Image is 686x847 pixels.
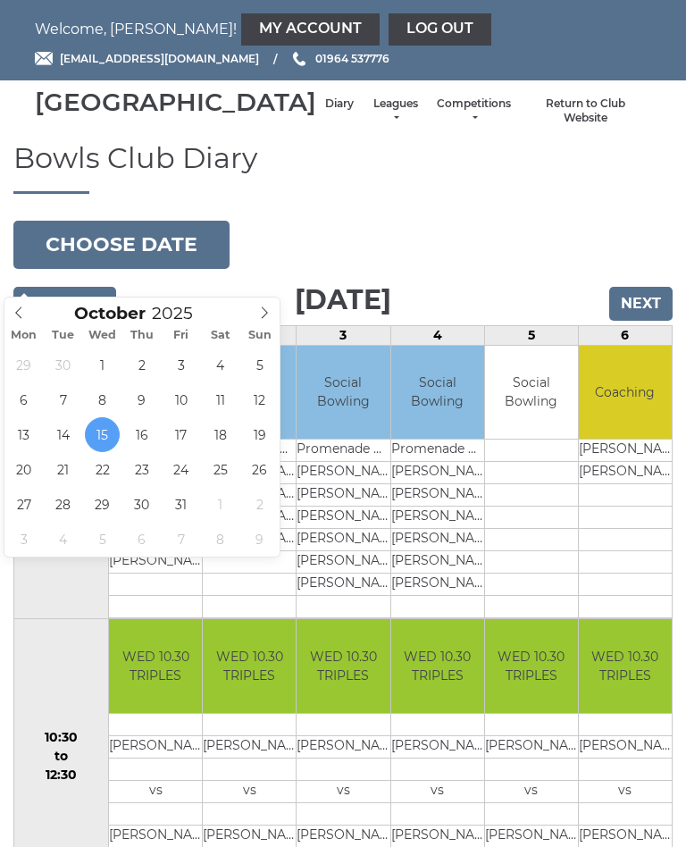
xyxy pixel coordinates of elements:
[203,522,238,557] span: November 8, 2025
[485,780,578,802] td: vs
[109,780,202,802] td: vs
[6,522,41,557] span: November 3, 2025
[297,780,389,802] td: vs
[203,780,296,802] td: vs
[391,346,484,440] td: Social Bowling
[293,52,305,66] img: Phone us
[297,507,389,529] td: [PERSON_NAME]
[297,619,389,713] td: WED 10.30 TRIPLES
[437,96,511,126] a: Competitions
[203,735,296,758] td: [PERSON_NAME]
[325,96,354,112] a: Diary
[297,551,389,574] td: [PERSON_NAME]
[74,306,146,323] span: Scroll to increment
[391,619,484,713] td: WED 10.30 TRIPLES
[391,551,484,574] td: [PERSON_NAME]
[391,780,484,802] td: vs
[529,96,642,126] a: Return to Club Website
[297,346,389,440] td: Social Bowling
[109,825,202,847] td: [PERSON_NAME]
[579,440,672,462] td: [PERSON_NAME]
[242,452,277,487] span: October 26, 2025
[242,348,277,382] span: October 5, 2025
[485,346,578,440] td: Social Bowling
[391,440,484,462] td: Promenade Bowls
[124,417,159,452] span: October 16, 2025
[242,522,277,557] span: November 9, 2025
[391,735,484,758] td: [PERSON_NAME]
[290,50,389,67] a: Phone us 01964 537776
[297,735,389,758] td: [PERSON_NAME]
[85,487,120,522] span: October 29, 2025
[46,522,80,557] span: November 4, 2025
[85,348,120,382] span: October 1, 2025
[35,52,53,65] img: Email
[391,484,484,507] td: [PERSON_NAME]
[297,825,389,847] td: [PERSON_NAME]
[579,825,672,847] td: [PERSON_NAME]
[203,417,238,452] span: October 18, 2025
[485,619,578,713] td: WED 10.30 TRIPLES
[124,452,159,487] span: October 23, 2025
[579,462,672,484] td: [PERSON_NAME]
[6,452,41,487] span: October 20, 2025
[297,462,389,484] td: [PERSON_NAME]
[13,142,673,194] h1: Bowls Club Diary
[203,487,238,522] span: November 1, 2025
[163,487,198,522] span: October 31, 2025
[124,348,159,382] span: October 2, 2025
[579,346,672,440] td: Coaching
[109,551,202,574] td: [PERSON_NAME]
[391,825,484,847] td: [PERSON_NAME]
[485,735,578,758] td: [PERSON_NAME]
[13,287,116,321] input: Previous
[109,735,202,758] td: [PERSON_NAME]
[124,522,159,557] span: November 6, 2025
[46,348,80,382] span: September 30, 2025
[85,522,120,557] span: November 5, 2025
[85,382,120,417] span: October 8, 2025
[46,382,80,417] span: October 7, 2025
[609,287,673,321] input: Next
[85,417,120,452] span: October 15, 2025
[203,452,238,487] span: October 25, 2025
[242,417,277,452] span: October 19, 2025
[203,382,238,417] span: October 11, 2025
[203,825,296,847] td: [PERSON_NAME]
[484,325,578,345] td: 5
[372,96,419,126] a: Leagues
[146,303,215,323] input: Scroll to increment
[163,348,198,382] span: October 3, 2025
[297,440,389,462] td: Promenade Bowls
[297,529,389,551] td: [PERSON_NAME]
[46,487,80,522] span: October 28, 2025
[162,330,201,341] span: Fri
[6,382,41,417] span: October 6, 2025
[6,348,41,382] span: September 29, 2025
[391,507,484,529] td: [PERSON_NAME]
[391,529,484,551] td: [PERSON_NAME]
[242,382,277,417] span: October 12, 2025
[201,330,240,341] span: Sat
[297,325,390,345] td: 3
[579,619,672,713] td: WED 10.30 TRIPLES
[85,452,120,487] span: October 22, 2025
[35,13,651,46] nav: Welcome, [PERSON_NAME]!
[203,348,238,382] span: October 4, 2025
[124,487,159,522] span: October 30, 2025
[6,417,41,452] span: October 13, 2025
[390,325,484,345] td: 4
[83,330,122,341] span: Wed
[163,382,198,417] span: October 10, 2025
[163,452,198,487] span: October 24, 2025
[485,825,578,847] td: [PERSON_NAME]
[391,574,484,596] td: [PERSON_NAME]
[242,487,277,522] span: November 2, 2025
[13,221,230,269] button: Choose date
[578,325,672,345] td: 6
[579,735,672,758] td: [PERSON_NAME]
[163,522,198,557] span: November 7, 2025
[46,417,80,452] span: October 14, 2025
[297,484,389,507] td: [PERSON_NAME]
[315,52,389,65] span: 01964 537776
